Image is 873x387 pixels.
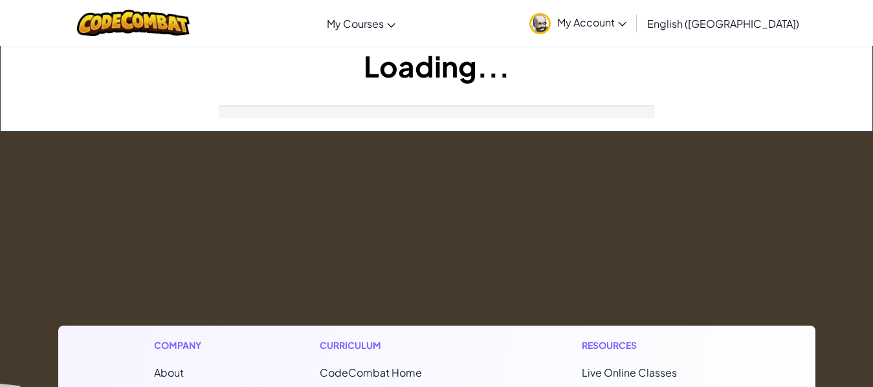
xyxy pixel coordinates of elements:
a: My Account [523,3,633,43]
a: About [154,366,184,379]
h1: Loading... [1,46,872,86]
span: English ([GEOGRAPHIC_DATA]) [647,17,799,30]
span: CodeCombat Home [320,366,422,379]
a: English ([GEOGRAPHIC_DATA]) [641,6,806,41]
a: Live Online Classes [582,366,677,379]
a: My Courses [320,6,402,41]
span: My Account [557,16,626,29]
span: My Courses [327,17,384,30]
h1: Resources [582,339,720,352]
img: CodeCombat logo [77,10,190,36]
h1: Curriculum [320,339,476,352]
img: avatar [529,13,551,34]
h1: Company [154,339,214,352]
